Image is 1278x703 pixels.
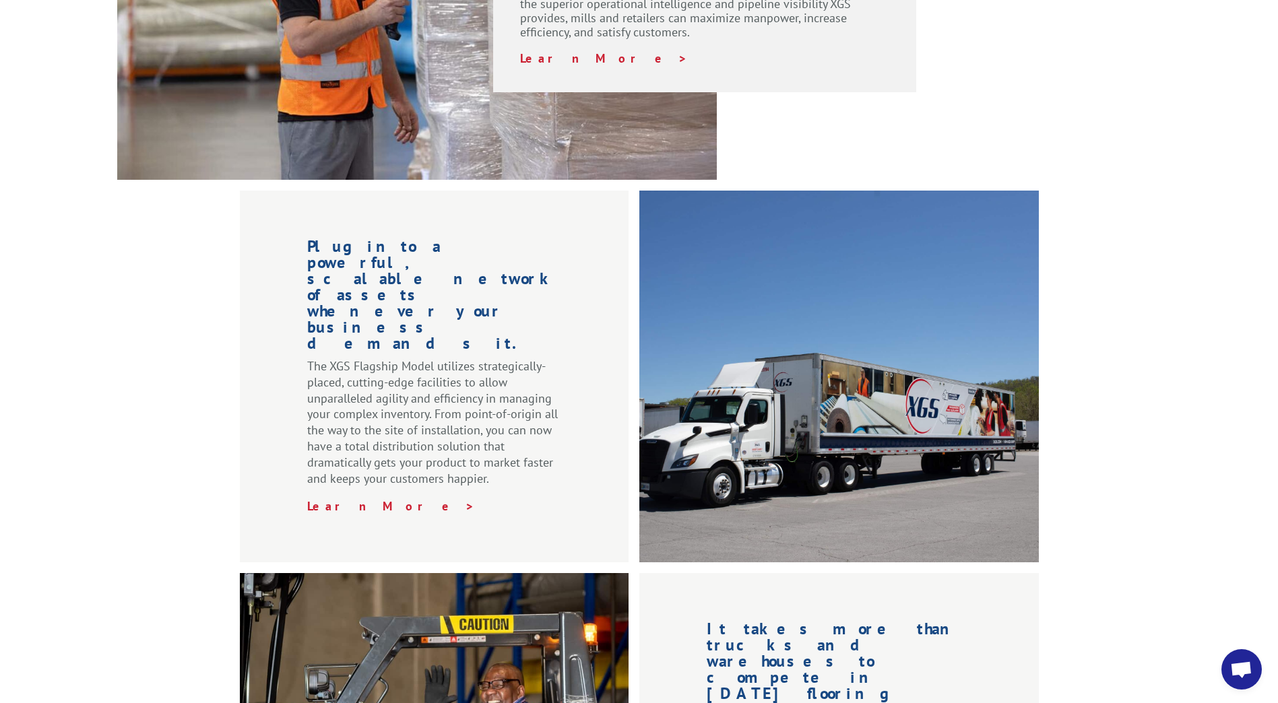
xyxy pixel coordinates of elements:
[520,51,688,66] a: Learn More >
[1221,649,1262,690] a: Open chat
[307,498,475,514] a: Learn More >
[307,358,561,498] p: The XGS Flagship Model utilizes strategically-placed, cutting-edge facilities to allow unparallel...
[307,238,561,358] h1: Plug into a powerful, scalable network of assets whenever your business demands it.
